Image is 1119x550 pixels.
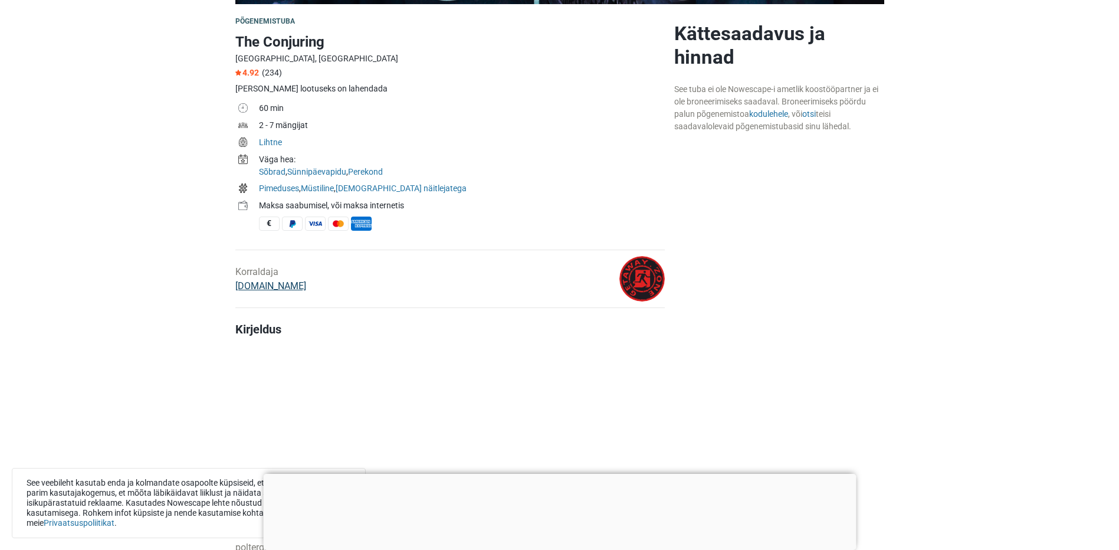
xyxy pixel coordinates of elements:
span: Sularaha [259,217,280,231]
img: 45fbc6d3e05ebd93l.png [619,256,665,302]
iframe: Advertisement [235,347,665,512]
a: Lihtne [259,137,282,147]
div: Korraldaja [235,265,306,293]
h2: Kättesaadavus ja hinnad [674,22,884,69]
td: 2 - 7 mängijat [259,118,665,135]
span: (234) [262,68,282,77]
span: American Express [351,217,372,231]
h1: The Conjuring [235,31,665,53]
a: kodulehele [749,109,788,119]
span: PayPal [282,217,303,231]
div: [PERSON_NAME] lootuseks on lahendada [235,83,665,95]
div: See veebileht kasutab enda ja kolmandate osapoolte küpsiseid, et tuua sinuni parim kasutajakogemu... [12,468,366,538]
h4: Kirjeldus [235,322,665,336]
a: [DEMOGRAPHIC_DATA] näitlejatega [336,184,467,193]
a: Pimeduses [259,184,299,193]
a: otsi [802,109,816,119]
a: Sõbrad [259,167,286,176]
span: Visa [305,217,326,231]
span: Põgenemistuba [235,17,296,25]
a: Perekond [348,167,383,176]
span: MasterCard [328,217,349,231]
a: [DOMAIN_NAME] [235,280,306,292]
a: Privaatsuspoliitikat [44,518,114,528]
div: [GEOGRAPHIC_DATA], [GEOGRAPHIC_DATA] [235,53,665,65]
td: , , [259,152,665,181]
div: Väga hea: [259,153,665,166]
img: Star [235,70,241,76]
a: Müstiline [301,184,334,193]
span: 4.92 [235,68,259,77]
div: Maksa saabumisel, või maksa internetis [259,199,665,212]
td: 60 min [259,101,665,118]
td: , , [259,181,665,198]
div: See tuba ei ole Nowescape-i ametlik koostööpartner ja ei ole broneerimiseks saadaval. Broneerimis... [674,83,884,133]
a: Sünnipäevapidu [287,167,346,176]
iframe: Advertisement [263,474,856,547]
